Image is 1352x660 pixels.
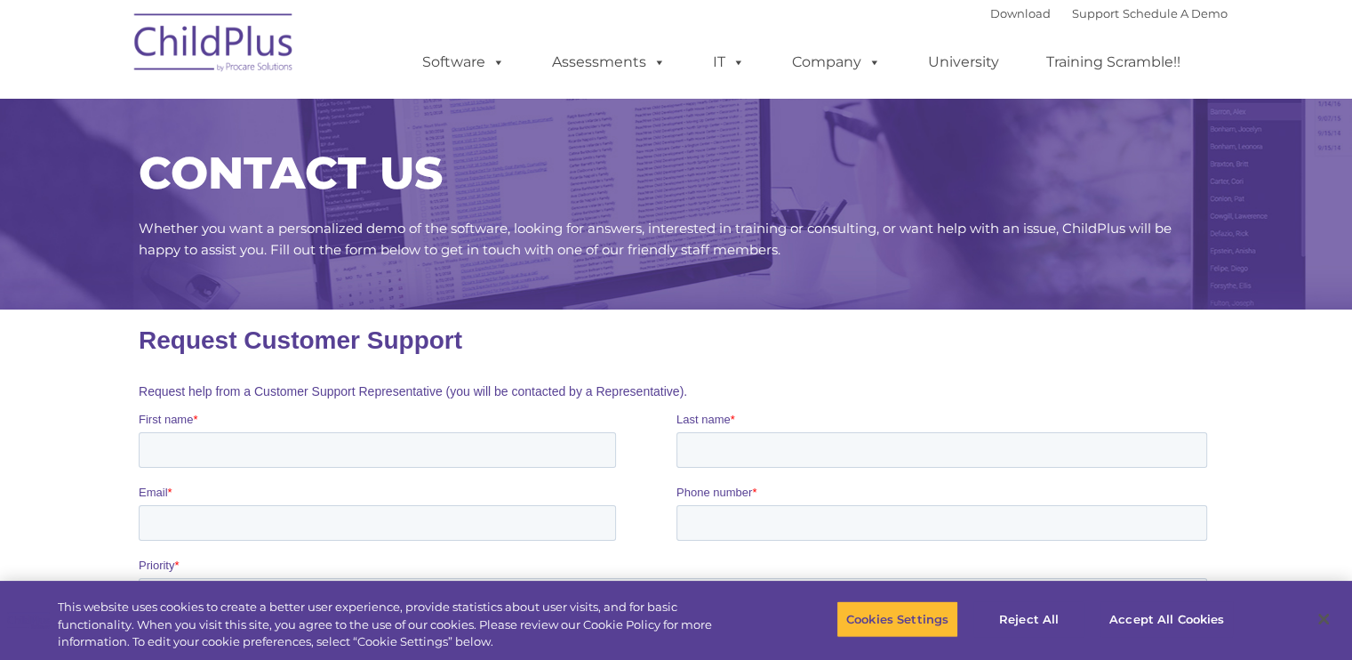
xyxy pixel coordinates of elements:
a: Company [774,44,899,80]
div: This website uses cookies to create a better user experience, provide statistics about user visit... [58,599,744,651]
button: Close [1304,600,1343,639]
span: Last name [538,103,592,117]
span: Phone number [538,176,613,189]
a: University [910,44,1017,80]
a: Schedule A Demo [1123,6,1228,20]
a: Training Scramble!! [1028,44,1198,80]
span: CONTACT US [139,146,443,200]
font: | [990,6,1228,20]
button: Reject All [973,600,1084,638]
a: Support [1072,6,1119,20]
button: Cookies Settings [836,600,958,638]
img: ChildPlus by Procare Solutions [125,1,303,90]
a: Assessments [534,44,684,80]
button: Accept All Cookies [1100,600,1234,638]
span: Whether you want a personalized demo of the software, looking for answers, interested in training... [139,220,1172,258]
a: IT [695,44,763,80]
a: Download [990,6,1051,20]
a: Software [404,44,523,80]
